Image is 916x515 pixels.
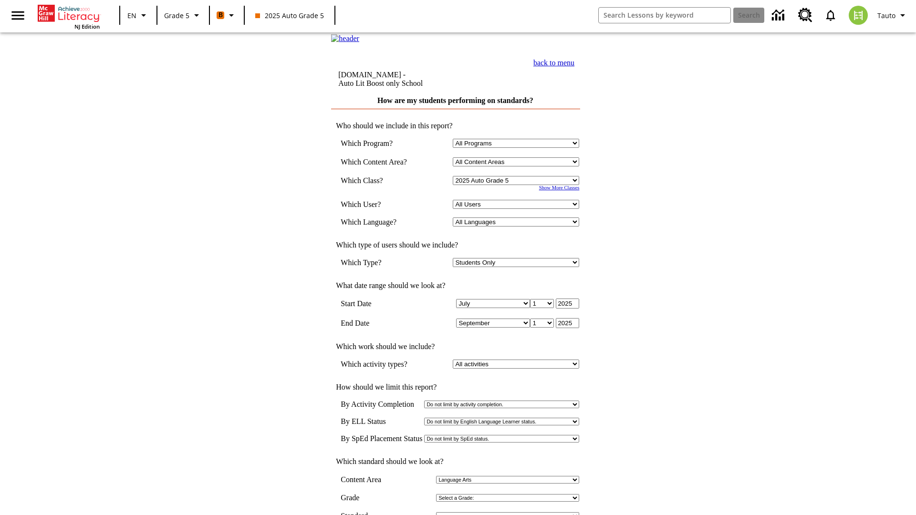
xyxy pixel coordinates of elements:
td: By SpEd Placement Status [341,434,422,443]
td: By ELL Status [341,417,422,426]
div: Home [38,3,100,30]
td: [DOMAIN_NAME] - [338,71,484,88]
span: NJ Edition [74,23,100,30]
input: search field [599,8,730,23]
button: Boost Class color is orange. Change class color [213,7,241,24]
td: Start Date [341,299,421,309]
td: End Date [341,318,421,328]
span: Tauto [877,10,895,21]
td: Which work should we include? [331,342,579,351]
a: back to menu [533,59,574,67]
td: Which User? [341,200,421,209]
nobr: Which Content Area? [341,158,407,166]
td: Content Area [341,475,393,484]
td: Which Program? [341,139,421,148]
a: How are my students performing on standards? [377,96,533,104]
span: Grade 5 [164,10,189,21]
td: Which Type? [341,258,421,267]
td: Which Language? [341,217,421,227]
td: Who should we include in this report? [331,122,579,130]
td: Which activity types? [341,360,421,369]
span: 2025 Auto Grade 5 [255,10,324,21]
img: header [331,34,359,43]
nobr: Auto Lit Boost only School [338,79,423,87]
button: Profile/Settings [874,7,912,24]
td: Which type of users should we include? [331,241,579,249]
a: Resource Center, Will open in new tab [792,2,818,28]
button: Select a new avatar [843,3,874,28]
span: EN [127,10,136,21]
td: What date range should we look at? [331,281,579,290]
a: Data Center [766,2,792,29]
td: Which Class? [341,176,421,185]
button: Language: EN, Select a language [123,7,154,24]
a: Notifications [818,3,843,28]
img: avatar image [849,6,868,25]
td: How should we limit this report? [331,383,579,391]
a: Show More Classes [539,185,580,190]
button: Grade: Grade 5, Select a grade [160,7,206,24]
span: B [219,9,223,21]
td: By Activity Completion [341,400,422,409]
td: Which standard should we look at? [331,457,579,466]
td: Grade [341,494,368,502]
button: Open side menu [4,1,32,30]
